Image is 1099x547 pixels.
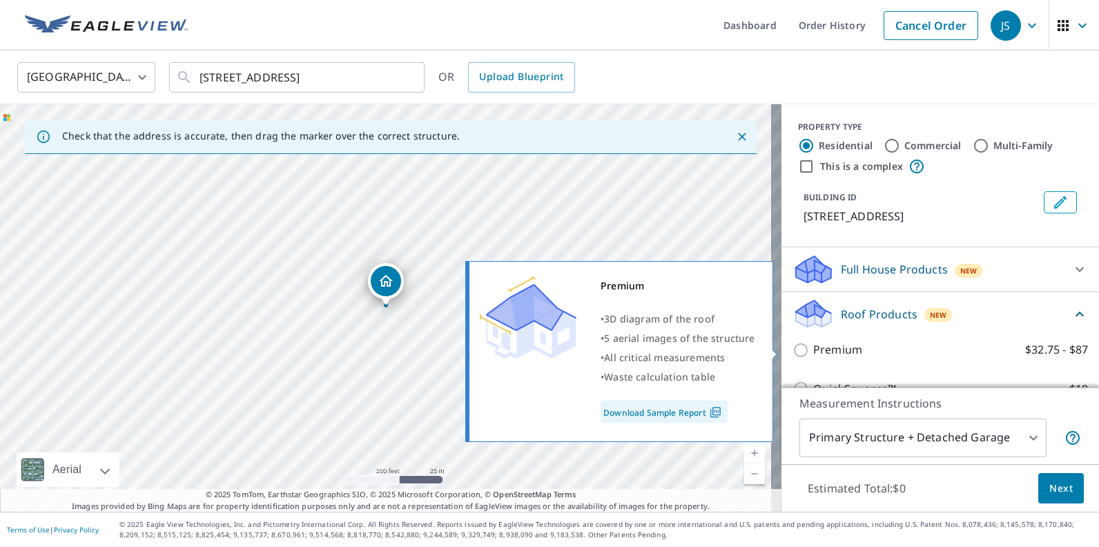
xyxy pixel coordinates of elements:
[604,351,725,364] span: All critical measurements
[601,367,755,387] div: •
[206,489,576,501] span: © 2025 TomTom, Earthstar Geographics SIO, © 2025 Microsoft Corporation, ©
[804,208,1038,224] p: [STREET_ADDRESS]
[601,276,755,296] div: Premium
[601,348,755,367] div: •
[1038,473,1084,504] button: Next
[804,191,857,203] p: BUILDING ID
[1064,430,1081,446] span: Your report will include the primary structure and a detached garage if one exists.
[792,253,1088,286] div: Full House ProductsNew
[7,526,99,534] p: |
[604,332,755,345] span: 5 aerial images of the structure
[930,309,947,320] span: New
[54,525,99,535] a: Privacy Policy
[744,463,765,484] a: Current Level 18, Zoom Out
[7,525,50,535] a: Terms of Use
[604,312,714,325] span: 3D diagram of the roof
[884,11,978,40] a: Cancel Order
[820,160,903,173] label: This is a complex
[493,489,551,499] a: OpenStreetMap
[554,489,576,499] a: Terms
[1049,480,1073,497] span: Next
[733,128,751,146] button: Close
[841,306,917,323] p: Roof Products
[841,261,948,278] p: Full House Products
[797,473,917,503] p: Estimated Total: $0
[601,401,728,423] a: Download Sample Report
[468,62,574,93] a: Upload Blueprint
[1069,381,1088,398] p: $18
[480,276,576,359] img: Premium
[604,370,715,383] span: Waste calculation table
[706,406,725,419] img: Pdf Icon
[119,519,1092,540] p: © 2025 Eagle View Technologies, Inc. and Pictometry International Corp. All Rights Reserved. Repo...
[1025,341,1088,358] p: $32.75 - $87
[479,68,563,86] span: Upload Blueprint
[993,139,1053,153] label: Multi-Family
[744,443,765,463] a: Current Level 18, Zoom In
[960,265,978,276] span: New
[368,263,404,306] div: Dropped pin, building 1, Residential property, 2414 LEROI AVE ROSSLAND BC V0G1Y0
[819,139,873,153] label: Residential
[438,62,575,93] div: OR
[48,452,86,487] div: Aerial
[792,298,1088,330] div: Roof ProductsNew
[25,15,188,36] img: EV Logo
[1044,191,1077,213] button: Edit building 1
[62,130,460,142] p: Check that the address is accurate, then drag the marker over the correct structure.
[798,121,1082,133] div: PROPERTY TYPE
[904,139,962,153] label: Commercial
[813,341,862,358] p: Premium
[799,395,1081,412] p: Measurement Instructions
[813,381,896,398] p: QuickSquares™
[799,419,1047,457] div: Primary Structure + Detached Garage
[601,329,755,348] div: •
[200,58,396,97] input: Search by address or latitude-longitude
[991,10,1021,41] div: JS
[17,452,119,487] div: Aerial
[601,309,755,329] div: •
[17,58,155,97] div: [GEOGRAPHIC_DATA]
